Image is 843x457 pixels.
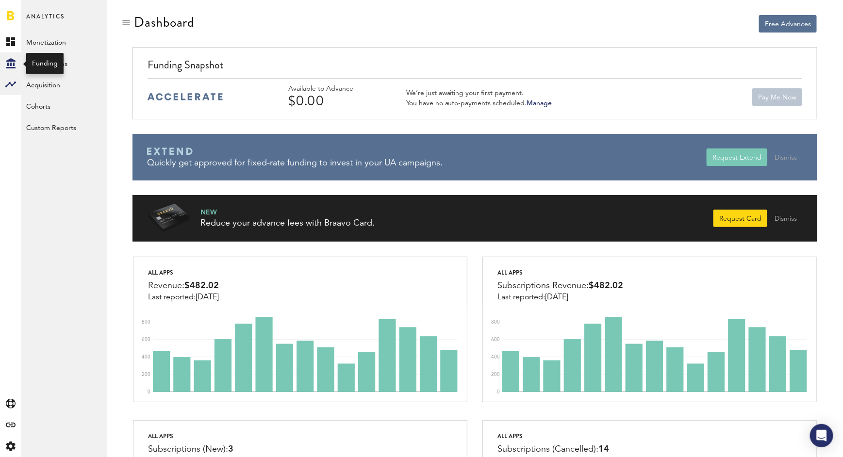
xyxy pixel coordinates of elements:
[497,267,623,278] div: All apps
[497,430,609,442] div: All apps
[527,100,552,107] a: Manage
[713,210,767,227] button: Request Card
[228,445,233,454] span: 3
[491,337,500,342] text: 600
[147,204,191,233] img: Braavo Card
[26,11,65,31] span: Analytics
[142,372,150,377] text: 200
[134,15,194,30] div: Dashboard
[491,320,500,325] text: 800
[148,293,219,302] div: Last reported:
[21,116,107,138] a: Custom Reports
[142,320,150,325] text: 800
[148,430,233,442] div: All apps
[288,93,380,109] div: $0.00
[32,59,58,68] div: Funding
[196,294,219,301] span: [DATE]
[598,445,609,454] span: 14
[200,217,375,229] div: Reduce your advance fees with Braavo Card.
[21,31,107,52] a: Monetization
[288,85,380,93] div: Available to Advance
[21,52,107,74] a: Subscriptions
[148,93,223,100] img: accelerate-medium-blue-logo.svg
[142,355,150,359] text: 400
[148,267,219,278] div: All apps
[21,74,107,95] a: Acquisition
[147,147,193,155] img: Braavo Extend
[148,442,233,457] div: Subscriptions (New):
[707,148,767,166] button: Request Extend
[200,208,375,217] div: NEW
[148,57,802,78] div: Funding Snapshot
[406,89,552,98] div: We’re just awaiting your first payment.
[589,281,623,290] span: $482.02
[497,278,623,293] div: Subscriptions Revenue:
[752,88,802,106] button: Pay Me Now
[148,278,219,293] div: Revenue:
[184,281,219,290] span: $482.02
[147,157,707,169] div: Quickly get approved for fixed-rate funding to invest in your UA campaigns.
[769,210,803,227] button: Dismiss
[759,15,817,33] button: Free Advances
[497,390,500,394] text: 0
[810,424,833,447] div: Open Intercom Messenger
[769,148,803,166] button: Dismiss
[142,337,150,342] text: 600
[497,442,609,457] div: Subscriptions (Cancelled):
[491,355,500,359] text: 400
[491,372,500,377] text: 200
[21,95,107,116] a: Cohorts
[545,294,568,301] span: [DATE]
[20,7,55,16] span: Support
[148,390,150,394] text: 0
[497,293,623,302] div: Last reported:
[406,99,552,108] div: You have no auto-payments scheduled.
